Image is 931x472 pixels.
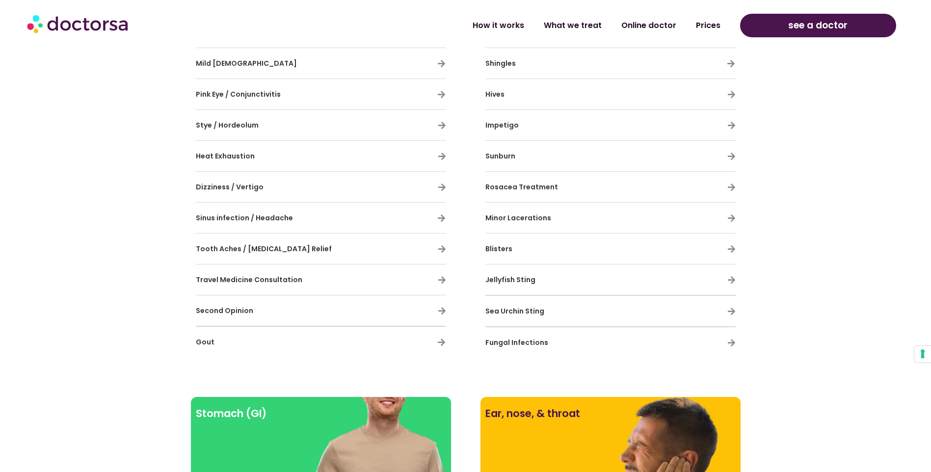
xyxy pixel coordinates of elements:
span: Tooth Aches / [MEDICAL_DATA] Relief [196,244,332,254]
span: Fungal Infections [485,338,548,347]
span: Blisters [485,244,512,254]
span: Rosacea Treatment [485,182,558,192]
span: Sea Urchin Sting [485,306,544,316]
span: Travel Medicine Consultation [196,275,302,285]
span: Gout [196,337,214,347]
h2: Ear, nose, & throat [485,402,736,425]
a: How it works [463,14,534,37]
span: Sunburn [485,151,515,161]
a: see a doctor [740,14,896,37]
span: Stye / Hordeolum [196,120,259,130]
span: Impetigo [485,120,519,130]
span: Dizziness / Vertigo [196,182,264,192]
span: see a doctor [788,18,848,33]
span: Pink Eye / Conjunctivitis [196,89,281,99]
h2: Stomach (GI) [196,402,446,425]
a: Prices [686,14,730,37]
a: Mild Asthma [437,59,446,68]
span: Sinus infection / Headache [196,213,293,223]
nav: Menu [240,14,730,37]
a: Mild [DEMOGRAPHIC_DATA] [196,58,297,68]
a: What we treat [534,14,612,37]
span: Jellyfish Sting [485,275,535,285]
span: Heat Exhaustion [196,151,255,161]
a: Online doctor [612,14,686,37]
span: Shingles [485,58,516,68]
span: Second Opinion [196,306,253,315]
span: Hives [485,89,505,99]
span: Minor Lacerations [485,213,551,223]
button: Your consent preferences for tracking technologies [914,346,931,363]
